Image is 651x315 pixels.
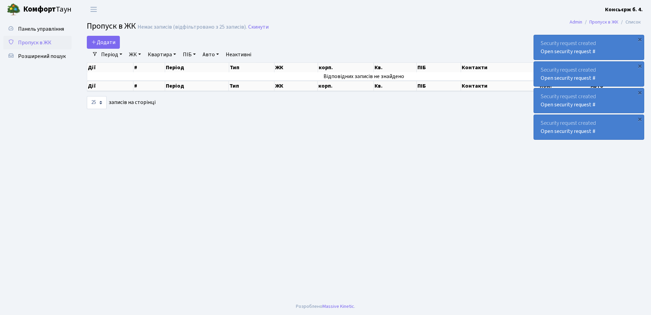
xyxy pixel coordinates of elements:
[374,63,417,72] th: Кв.
[126,49,144,60] a: ЖК
[296,303,355,310] div: Розроблено .
[138,24,247,30] div: Немає записів (відфільтровано з 25 записів).
[318,63,374,72] th: корп.
[229,81,274,91] th: Тип
[87,72,641,80] td: Відповідних записів не знайдено
[636,36,643,43] div: ×
[534,88,644,113] div: Security request created
[133,63,165,72] th: #
[87,81,133,91] th: Дії
[165,81,229,91] th: Період
[534,115,644,139] div: Security request created
[165,63,229,72] th: Період
[23,4,56,15] b: Комфорт
[87,36,120,49] a: Додати
[374,81,417,91] th: Кв.
[541,74,596,82] a: Open security request #
[3,22,72,36] a: Панель управління
[87,63,133,72] th: Дії
[145,49,179,60] a: Квартира
[7,3,20,16] img: logo.png
[541,127,596,135] a: Open security request #
[541,101,596,108] a: Open security request #
[636,62,643,69] div: ×
[636,89,643,96] div: ×
[248,24,269,30] a: Скинути
[274,63,318,72] th: ЖК
[417,63,461,72] th: ПІБ
[87,96,107,109] select: записів на сторінці
[18,39,51,46] span: Пропуск в ЖК
[417,81,461,91] th: ПІБ
[133,81,165,91] th: #
[223,49,254,60] a: Неактивні
[541,48,596,55] a: Open security request #
[18,25,64,33] span: Панель управління
[23,4,72,15] span: Таун
[91,39,115,46] span: Додати
[605,5,643,14] a: Консьєрж б. 4.
[180,49,199,60] a: ПІБ
[200,49,222,60] a: Авто
[85,4,102,15] button: Переключити навігацію
[18,52,66,60] span: Розширений пошук
[3,36,72,49] a: Пропуск в ЖК
[461,63,539,72] th: Контакти
[318,81,374,91] th: корп.
[605,6,643,13] b: Консьєрж б. 4.
[87,96,156,109] label: записів на сторінці
[636,116,643,122] div: ×
[3,49,72,63] a: Розширений пошук
[322,303,354,310] a: Massive Kinetic
[461,81,539,91] th: Контакти
[87,20,136,32] span: Пропуск в ЖК
[98,49,125,60] a: Період
[534,62,644,86] div: Security request created
[274,81,318,91] th: ЖК
[534,35,644,60] div: Security request created
[229,63,275,72] th: Тип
